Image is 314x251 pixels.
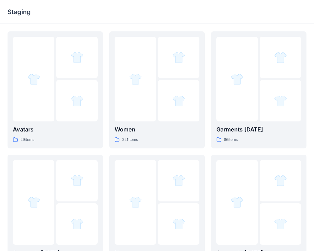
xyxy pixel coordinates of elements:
a: folder 1folder 2folder 3Avatars29items [8,31,103,148]
img: folder 3 [274,217,287,230]
p: Staging [8,8,31,16]
img: folder 3 [172,94,185,107]
img: folder 1 [129,73,142,86]
p: Women [115,125,199,134]
p: Garments [DATE] [216,125,301,134]
img: folder 2 [71,174,84,187]
img: folder 2 [274,174,287,187]
img: folder 2 [71,51,84,64]
img: folder 1 [27,73,40,86]
p: 29 items [20,136,34,143]
img: folder 2 [274,51,287,64]
p: 86 items [224,136,238,143]
img: folder 3 [71,94,84,107]
img: folder 2 [172,51,185,64]
img: folder 3 [172,217,185,230]
img: folder 2 [172,174,185,187]
img: folder 1 [231,196,244,209]
p: 221 items [122,136,138,143]
img: folder 3 [71,217,84,230]
img: folder 3 [274,94,287,107]
img: folder 1 [27,196,40,209]
img: folder 1 [129,196,142,209]
a: folder 1folder 2folder 3Garments [DATE]86items [211,31,306,148]
a: folder 1folder 2folder 3Women221items [109,31,205,148]
img: folder 1 [231,73,244,86]
p: Avatars [13,125,98,134]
